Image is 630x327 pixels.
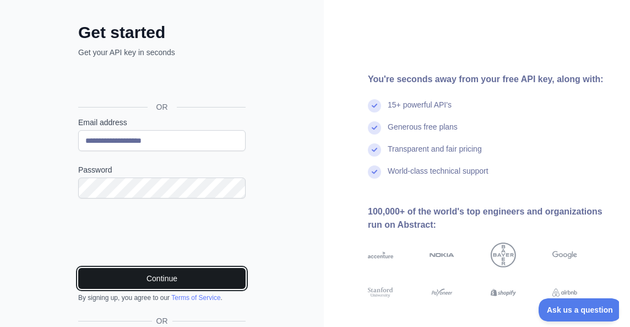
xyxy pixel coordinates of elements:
[491,286,516,299] img: shopify
[539,298,619,321] iframe: Toggle Customer Support
[78,268,246,289] button: Continue
[388,121,458,143] div: Generous free plans
[430,243,455,268] img: nokia
[78,164,246,175] label: Password
[368,286,393,299] img: stanford university
[78,70,243,94] div: Se connecter avec Google. S'ouvre dans un nouvel onglet.
[148,101,177,112] span: OR
[78,293,246,302] div: By signing up, you agree to our .
[368,243,393,268] img: accenture
[430,286,455,299] img: payoneer
[552,243,578,268] img: google
[78,23,246,42] h2: Get started
[368,143,381,157] img: check mark
[368,121,381,135] img: check mark
[368,73,612,86] div: You're seconds away from your free API key, along with:
[152,315,172,326] span: OR
[552,286,578,299] img: airbnb
[491,243,516,268] img: bayer
[78,47,246,58] p: Get your API key in seconds
[73,70,249,94] iframe: Bouton "Se connecter avec Google"
[171,294,220,302] a: Terms of Service
[368,165,381,179] img: check mark
[368,99,381,112] img: check mark
[388,99,452,121] div: 15+ powerful API's
[78,117,246,128] label: Email address
[388,143,482,165] div: Transparent and fair pricing
[388,165,488,187] div: World-class technical support
[78,212,246,255] iframe: reCAPTCHA
[368,205,612,232] div: 100,000+ of the world's top engineers and organizations run on Abstract:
